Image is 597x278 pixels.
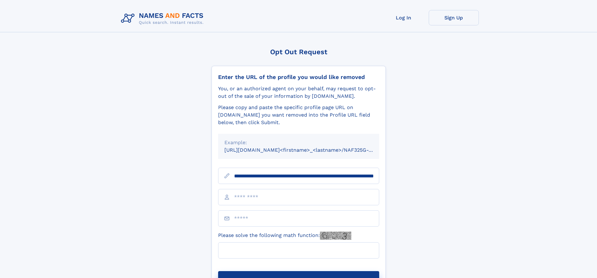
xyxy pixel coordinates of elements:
[118,10,209,27] img: Logo Names and Facts
[218,232,351,240] label: Please solve the following math function:
[218,74,379,81] div: Enter the URL of the profile you would like removed
[379,10,429,25] a: Log In
[218,85,379,100] div: You, or an authorized agent on your behalf, may request to opt-out of the sale of your informatio...
[212,48,386,56] div: Opt Out Request
[429,10,479,25] a: Sign Up
[218,104,379,126] div: Please copy and paste the specific profile page URL on [DOMAIN_NAME] you want removed into the Pr...
[224,147,391,153] small: [URL][DOMAIN_NAME]<firstname>_<lastname>/NAF325G-xxxxxxxx
[224,139,373,146] div: Example:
